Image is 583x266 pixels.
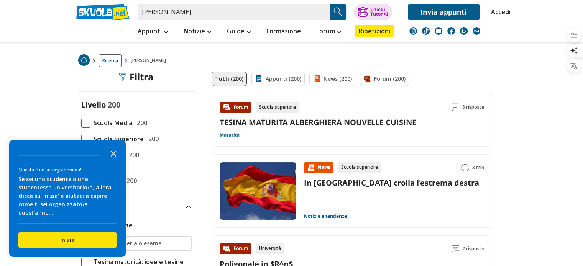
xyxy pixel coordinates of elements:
[304,162,333,173] div: News
[255,75,263,83] img: Appunti filtro contenuto
[462,243,484,254] span: 2 risposte
[251,72,305,86] a: Appunti (200)
[360,72,409,86] a: Forum (200)
[462,102,484,113] span: 8 risposte
[220,162,296,220] img: Immagine news
[304,213,347,219] a: Notizie e tendenze
[408,4,480,20] a: Invia appunti
[472,162,484,173] span: 3 min
[330,4,346,20] button: Search Button
[363,75,371,83] img: Forum filtro contenuto
[309,72,355,86] a: News (200)
[78,54,90,66] img: Home
[338,162,381,173] div: Scuola superiore
[304,178,479,188] a: In [GEOGRAPHIC_DATA] crolla l'estrema destra
[435,27,442,35] img: youtube
[452,245,459,253] img: Commenti lettura
[256,243,284,254] div: Università
[145,134,159,144] span: 200
[256,102,299,113] div: Scuola superiore
[126,150,139,160] span: 200
[354,4,392,20] button: ChiediTutor AI
[9,140,126,257] div: Survey
[460,27,468,35] img: twitch
[123,176,137,186] span: 200
[138,4,330,20] input: Cerca appunti, riassunti o versioni
[119,73,126,81] img: Filtra filtri mobile
[119,72,154,82] div: Filtra
[264,25,303,39] a: Formazione
[313,75,320,83] img: News filtro contenuto
[355,25,394,37] a: Ripetizioni
[99,54,122,67] a: Ricerca
[90,134,144,144] span: Scuola Superiore
[225,25,253,39] a: Guide
[18,166,117,173] div: Questa è un survey anonima!
[18,232,117,248] button: Inizia
[307,164,315,171] img: News contenuto
[186,206,192,209] img: Apri e chiudi sezione
[106,145,121,161] button: Close the survey
[220,132,240,138] a: Maturità
[220,102,251,113] div: Forum
[95,240,188,247] input: Ricerca materia o esame
[447,27,455,35] img: facebook
[131,54,169,67] span: [PERSON_NAME]
[134,118,147,128] span: 200
[108,100,120,110] span: 200
[223,103,230,111] img: Forum contenuto
[223,245,230,253] img: Forum contenuto
[332,6,344,18] img: Cerca appunti, riassunti o versioni
[461,164,469,171] img: Tempo lettura
[78,54,90,67] a: Home
[182,25,213,39] a: Notizie
[136,25,170,39] a: Appunti
[314,25,343,39] a: Forum
[452,103,459,111] img: Commenti lettura
[90,118,132,128] span: Scuola Media
[212,72,247,86] a: Tutti (200)
[220,243,251,254] div: Forum
[81,100,106,110] label: Livello
[409,27,417,35] img: instagram
[491,4,507,20] a: Accedi
[18,175,117,217] div: Se sei uno studente o una studentessa universitario/a, allora clicca su 'Inizia' e aiutaci a capi...
[220,117,416,127] a: TESINA MATURITA ALBERGHIERA NOUVELLE CUISINE
[370,7,388,16] div: Chiedi Tutor AI
[422,27,430,35] img: tiktok
[473,27,480,35] img: WhatsApp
